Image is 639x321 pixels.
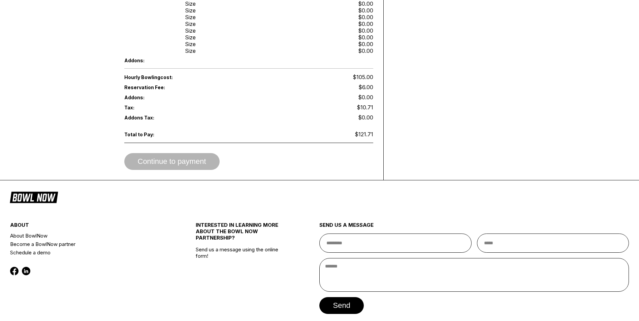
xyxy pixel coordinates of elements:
div: Size [185,21,196,27]
div: Size [185,27,196,34]
a: Become a BowlNow partner [10,240,165,248]
span: $10.71 [357,104,373,111]
div: Size [185,0,196,7]
span: $0.00 [358,114,373,121]
span: Addons: [124,95,174,100]
span: Reservation Fee: [124,84,249,90]
div: $0.00 [358,21,373,27]
span: $0.00 [358,94,373,101]
span: $105.00 [353,74,373,80]
span: Tax: [124,105,174,110]
a: Schedule a demo [10,248,165,257]
span: $6.00 [358,84,373,91]
div: $0.00 [358,47,373,54]
div: Size [185,7,196,14]
div: Size [185,47,196,54]
button: send [319,297,363,314]
div: Size [185,14,196,21]
a: About BowlNow [10,231,165,240]
div: $0.00 [358,27,373,34]
span: Addons Tax: [124,115,174,120]
div: send us a message [319,222,629,234]
div: INTERESTED IN LEARNING MORE ABOUT THE BOWL NOW PARTNERSHIP? [196,222,289,246]
div: Size [185,41,196,47]
span: Addons: [124,58,174,63]
span: Hourly Bowling cost: [124,74,249,80]
div: $0.00 [358,7,373,14]
span: Total to Pay: [124,132,174,137]
div: $0.00 [358,41,373,47]
div: about [10,222,165,231]
div: $0.00 [358,0,373,7]
span: $121.71 [355,131,373,138]
div: $0.00 [358,14,373,21]
div: $0.00 [358,34,373,41]
div: Size [185,34,196,41]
